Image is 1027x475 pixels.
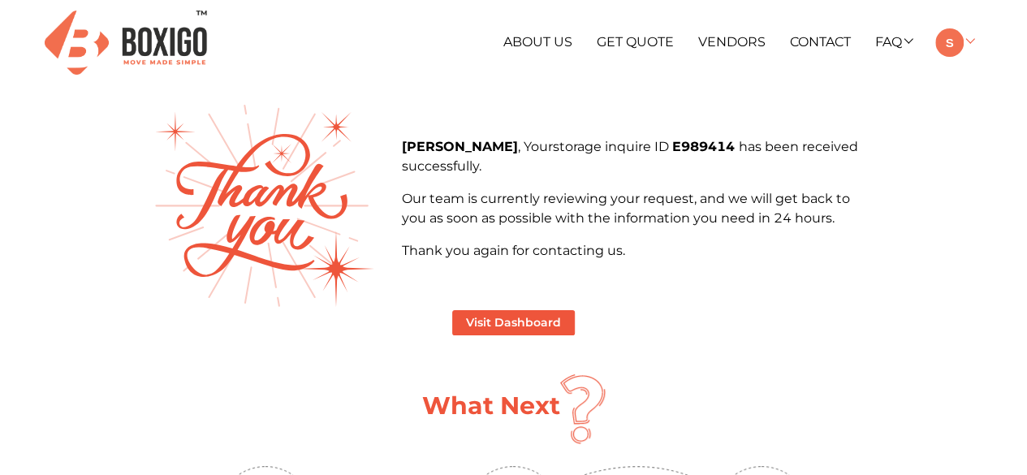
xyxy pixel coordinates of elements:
p: , Your inquire ID has been received successfully. [401,137,874,176]
button: Visit Dashboard [452,310,575,335]
img: question [560,374,606,444]
a: Get Quote [597,34,674,50]
b: E989414 [671,139,738,154]
b: [PERSON_NAME] [401,139,517,154]
span: storage [552,139,604,154]
p: Thank you again for contacting us. [401,241,874,261]
a: Vendors [698,34,766,50]
img: Boxigo [45,11,207,75]
p: Our team is currently reviewing your request, and we will get back to you as soon as possible wit... [401,189,874,228]
img: thank-you [155,105,374,307]
a: FAQ [874,34,911,50]
a: Contact [790,34,851,50]
a: About Us [503,34,572,50]
h1: What Next [422,391,560,421]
